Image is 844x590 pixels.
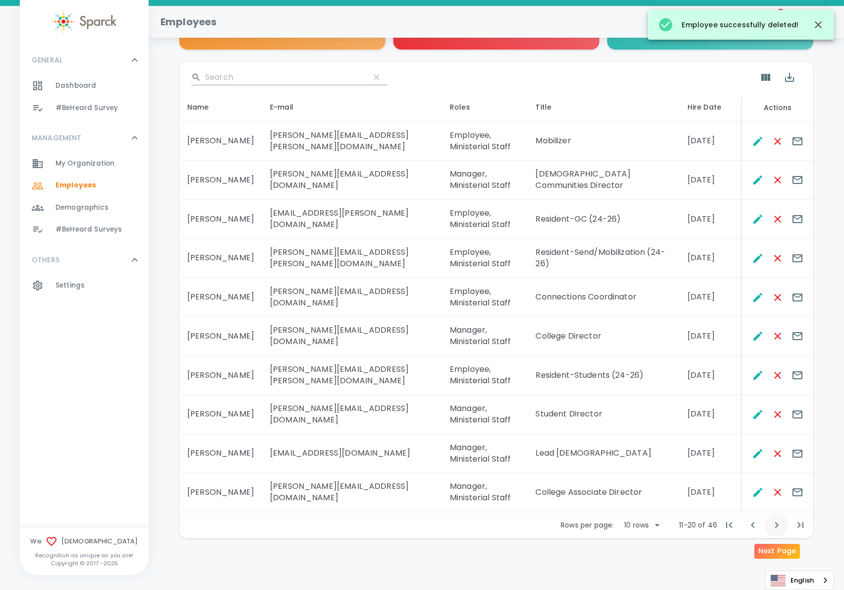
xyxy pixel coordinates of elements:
button: Edit [748,444,768,464]
button: Last Page [789,513,812,537]
span: Employees [55,180,96,190]
p: GENERAL [32,55,62,65]
td: Manager, Ministerial Staff [442,161,528,200]
button: Edit [748,482,768,502]
td: [DATE] [680,356,742,395]
td: [EMAIL_ADDRESS][DOMAIN_NAME] [262,434,442,473]
td: [DEMOGRAPHIC_DATA] Communities Director [527,161,679,200]
td: Employee, Ministerial Staff [442,200,528,239]
td: [DATE] [680,473,742,512]
td: [DATE] [680,395,742,434]
button: Send E-mails [788,131,807,151]
div: Dashboard [20,75,149,97]
td: [DATE] [680,122,742,161]
td: [PERSON_NAME] [179,317,262,356]
span: Previous Page [741,513,765,537]
div: #BeHeard Survey [20,97,149,119]
a: My Organization [20,153,149,175]
div: Title [535,101,671,113]
td: [PERSON_NAME][EMAIL_ADDRESS][PERSON_NAME][DOMAIN_NAME] [262,356,442,395]
button: Send E-mails [788,209,807,229]
td: [PERSON_NAME][EMAIL_ADDRESS][DOMAIN_NAME] [262,161,442,200]
td: Lead [DEMOGRAPHIC_DATA] [527,434,679,473]
td: [PERSON_NAME][EMAIL_ADDRESS][DOMAIN_NAME] [262,473,442,512]
img: Sparck logo [52,10,116,33]
span: Dashboard [55,81,96,91]
td: College Associate Director [527,473,679,512]
button: Edit [748,405,768,424]
div: Roles [450,101,520,113]
div: Hire Date [687,101,734,113]
button: Send E-mails [788,288,807,307]
button: Edit [748,131,768,151]
td: [PERSON_NAME] [179,278,262,317]
button: Show Columns [754,65,778,89]
td: [DATE] [680,200,742,239]
td: Resident-GC (24-26) [527,200,679,239]
p: Copyright © 2017 - 2025 [20,559,149,567]
div: Employees [20,175,149,196]
button: First Page [717,513,741,537]
button: Remove Employee [768,326,788,346]
span: My Organization [55,159,114,169]
td: [PERSON_NAME][EMAIL_ADDRESS][DOMAIN_NAME] [262,278,442,317]
a: Sparck logo [20,10,149,33]
button: Remove Employee [768,288,788,307]
td: [DATE] [680,278,742,317]
button: Next Page [765,513,789,537]
button: Export [778,65,801,89]
div: Employee successfully deleted! [658,13,798,37]
td: [PERSON_NAME] [179,356,262,395]
div: E-mail [270,101,434,113]
td: [PERSON_NAME] [179,239,262,278]
td: Connections Coordinator [527,278,679,317]
button: Send E-mails [788,326,807,346]
td: [DATE] [680,239,742,278]
button: Edit [748,288,768,307]
td: [PERSON_NAME] [179,434,262,473]
button: Edit [748,365,768,385]
p: OTHERS [32,255,59,265]
td: [DATE] [680,161,742,200]
button: Remove Employee [768,209,788,229]
td: Employee, Ministerial Staff [442,356,528,395]
div: Settings [20,275,149,296]
td: [PERSON_NAME] [179,395,262,434]
td: Manager, Ministerial Staff [442,395,528,434]
button: Send E-mails [788,170,807,190]
button: Remove Employee [768,405,788,424]
button: Send E-mails [788,405,807,424]
button: Send E-mails [788,444,807,464]
td: Manager, Ministerial Staff [442,434,528,473]
td: Employee, Ministerial Staff [442,122,528,161]
span: Demographics [55,203,108,213]
td: College Director [527,317,679,356]
input: Search [205,69,362,85]
p: 11-20 of 46 [679,520,717,530]
a: #BeHeard Surveys [20,219,149,240]
button: Edit [748,248,768,268]
td: [PERSON_NAME] [179,122,262,161]
div: MANAGEMENT [20,153,149,245]
td: [EMAIL_ADDRESS][PERSON_NAME][DOMAIN_NAME] [262,200,442,239]
td: [PERSON_NAME] [179,161,262,200]
td: [PERSON_NAME][EMAIL_ADDRESS][PERSON_NAME][DOMAIN_NAME] [262,122,442,161]
td: Student Director [527,395,679,434]
div: Next Page [754,544,800,559]
p: Rows per page: [561,520,614,530]
svg: Search [191,72,201,82]
div: OTHERS [20,245,149,275]
td: [PERSON_NAME][EMAIL_ADDRESS][DOMAIN_NAME] [262,317,442,356]
td: [DATE] [680,434,742,473]
td: [PERSON_NAME][EMAIL_ADDRESS][PERSON_NAME][DOMAIN_NAME] [262,239,442,278]
td: Mobilizer [527,122,679,161]
a: Demographics [20,197,149,219]
td: Manager, Ministerial Staff [442,473,528,512]
span: Settings [55,281,85,291]
td: Manager, Ministerial Staff [442,317,528,356]
h1: Employees [160,14,216,30]
a: English [766,571,834,590]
